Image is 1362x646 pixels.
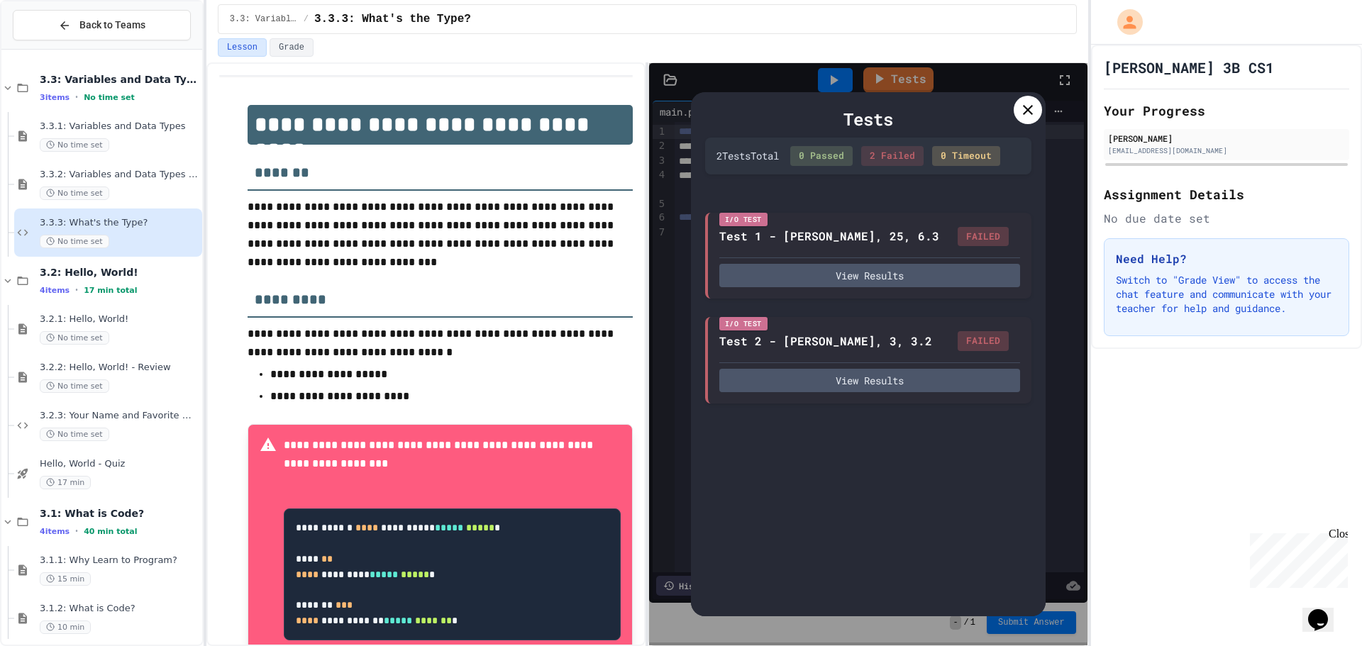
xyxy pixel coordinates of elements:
[40,286,70,295] span: 4 items
[40,458,199,470] span: Hello, World - Quiz
[40,121,199,133] span: 3.3.1: Variables and Data Types
[1104,184,1349,204] h2: Assignment Details
[1104,101,1349,121] h2: Your Progress
[40,379,109,393] span: No time set
[40,572,91,586] span: 15 min
[861,146,924,166] div: 2 Failed
[40,428,109,441] span: No time set
[84,527,137,536] span: 40 min total
[719,228,939,245] div: Test 1 - [PERSON_NAME], 25, 6.3
[40,410,199,422] span: 3.2.3: Your Name and Favorite Movie
[40,313,199,325] span: 3.2.1: Hello, World!
[40,266,199,279] span: 3.2: Hello, World!
[13,10,191,40] button: Back to Teams
[230,13,298,25] span: 3.3: Variables and Data Types
[716,148,779,163] div: 2 Test s Total
[40,555,199,567] span: 3.1.1: Why Learn to Program?
[40,169,199,181] span: 3.3.2: Variables and Data Types - Review
[719,333,932,350] div: Test 2 - [PERSON_NAME], 3, 3.2
[1116,250,1337,267] h3: Need Help?
[6,6,98,90] div: Chat with us now!Close
[314,11,471,28] span: 3.3.3: What's the Type?
[40,186,109,200] span: No time set
[75,284,78,296] span: •
[40,217,199,229] span: 3.3.3: What's the Type?
[40,603,199,615] span: 3.1.2: What is Code?
[304,13,309,25] span: /
[40,138,109,152] span: No time set
[84,93,135,102] span: No time set
[40,331,109,345] span: No time set
[719,369,1020,392] button: View Results
[79,18,145,33] span: Back to Teams
[1302,589,1348,632] iframe: chat widget
[1104,57,1274,77] h1: [PERSON_NAME] 3B CS1
[719,317,768,330] div: I/O Test
[932,146,1000,166] div: 0 Timeout
[1102,6,1146,38] div: My Account
[1116,273,1337,316] p: Switch to "Grade View" to access the chat feature and communicate with your teacher for help and ...
[1244,528,1348,588] iframe: chat widget
[1108,132,1345,145] div: [PERSON_NAME]
[705,106,1031,132] div: Tests
[719,264,1020,287] button: View Results
[84,286,137,295] span: 17 min total
[40,476,91,489] span: 17 min
[790,146,853,166] div: 0 Passed
[719,213,768,226] div: I/O Test
[958,331,1009,351] div: FAILED
[40,362,199,374] span: 3.2.2: Hello, World! - Review
[218,38,267,57] button: Lesson
[958,227,1009,247] div: FAILED
[40,235,109,248] span: No time set
[1108,145,1345,156] div: [EMAIL_ADDRESS][DOMAIN_NAME]
[1104,210,1349,227] div: No due date set
[40,527,70,536] span: 4 items
[40,93,70,102] span: 3 items
[270,38,314,57] button: Grade
[40,620,91,634] span: 10 min
[40,73,199,86] span: 3.3: Variables and Data Types
[75,91,78,103] span: •
[75,525,78,537] span: •
[40,507,199,520] span: 3.1: What is Code?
